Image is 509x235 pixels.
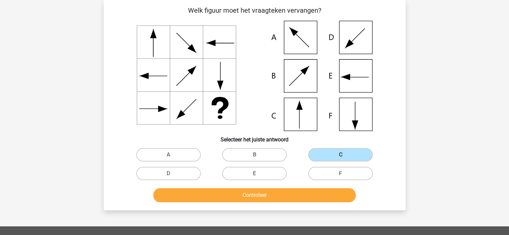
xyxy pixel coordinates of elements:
[308,148,373,161] label: C
[222,167,287,180] label: E
[222,148,287,161] label: B
[308,167,373,180] label: F
[153,188,356,202] button: Controleer
[136,167,201,180] label: D
[114,131,395,143] h6: Selecteer het juiste antwoord
[114,5,395,15] p: Welk figuur moet het vraagteken vervangen?
[136,148,201,161] label: A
